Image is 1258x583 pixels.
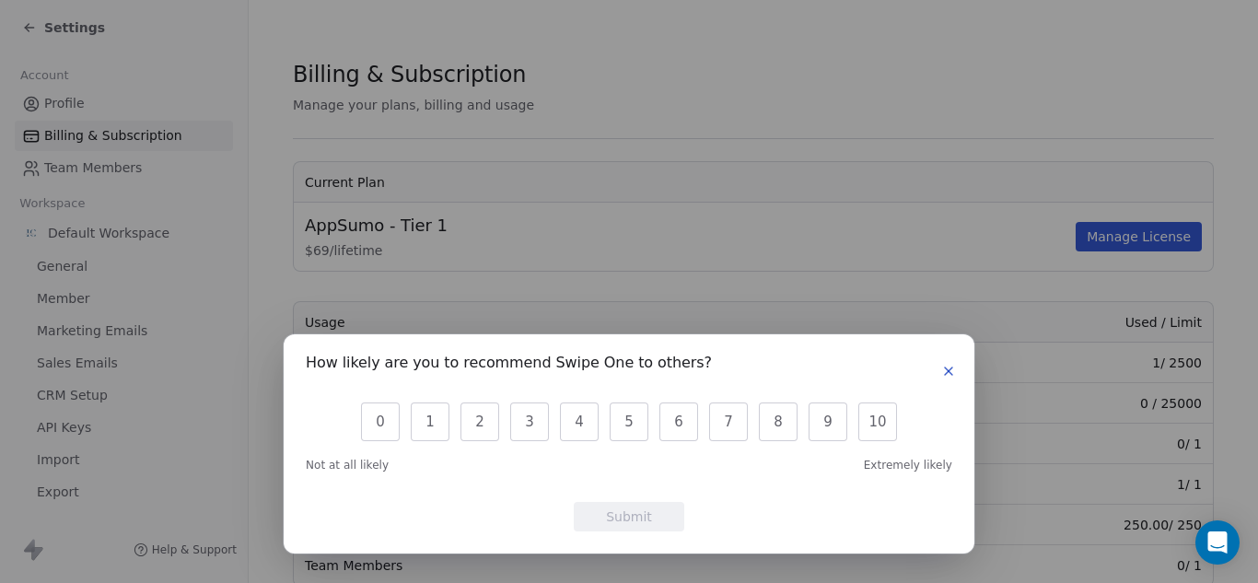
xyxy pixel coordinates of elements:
[361,402,400,441] button: 0
[510,402,549,441] button: 3
[574,502,684,531] button: Submit
[809,402,847,441] button: 9
[560,402,599,441] button: 4
[306,458,389,472] span: Not at all likely
[460,402,499,441] button: 2
[659,402,698,441] button: 6
[864,458,952,472] span: Extremely likely
[610,402,648,441] button: 5
[759,402,798,441] button: 8
[411,402,449,441] button: 1
[306,356,712,375] h1: How likely are you to recommend Swipe One to others?
[709,402,748,441] button: 7
[858,402,897,441] button: 10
